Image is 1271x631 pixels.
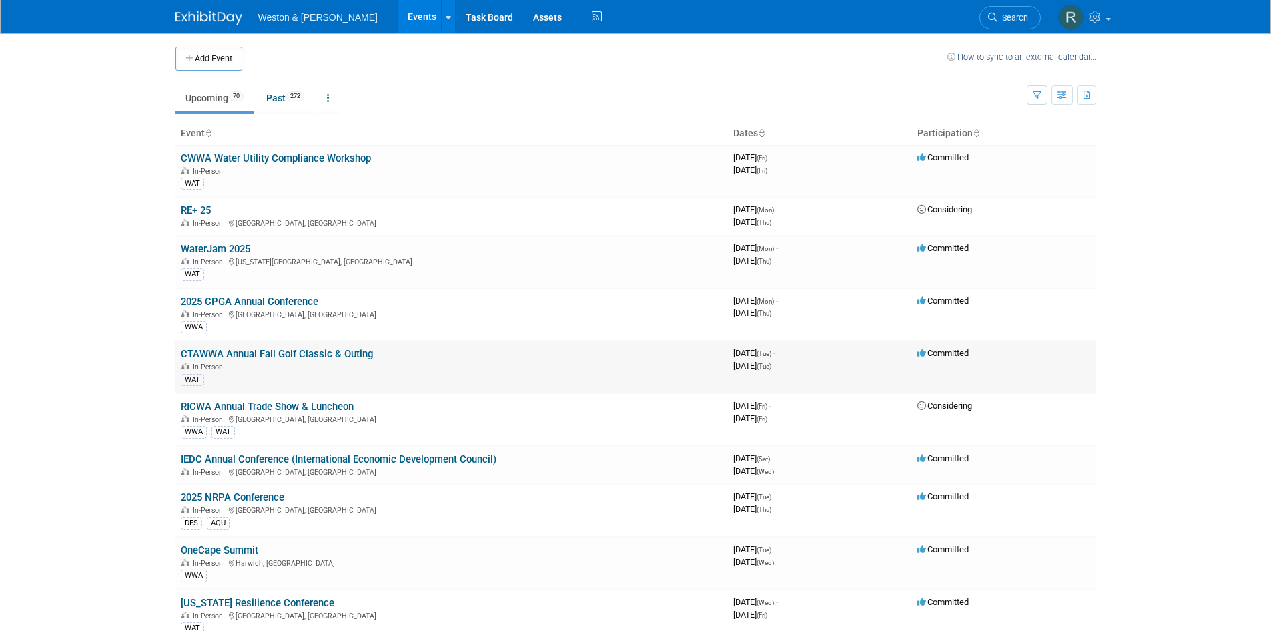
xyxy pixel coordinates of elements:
[175,47,242,71] button: Add Event
[181,363,189,369] img: In-Person Event
[181,374,204,386] div: WAT
[193,310,227,319] span: In-Person
[733,348,775,358] span: [DATE]
[733,217,771,227] span: [DATE]
[917,348,969,358] span: Committed
[733,243,778,253] span: [DATE]
[181,268,204,280] div: WAT
[733,491,775,501] span: [DATE]
[733,557,774,567] span: [DATE]
[757,455,770,463] span: (Sat)
[757,506,771,513] span: (Thu)
[733,597,778,607] span: [DATE]
[733,504,771,514] span: [DATE]
[912,122,1096,145] th: Participation
[181,570,207,582] div: WWA
[181,557,723,568] div: Harwich, [GEOGRAPHIC_DATA]
[757,468,774,475] span: (Wed)
[181,453,496,465] a: IEDC Annual Conference (International Economic Development Council)
[733,165,767,175] span: [DATE]
[776,204,778,214] span: -
[175,85,254,111] a: Upcoming70
[979,6,1041,29] a: Search
[181,243,250,255] a: WaterJam 2025
[1058,5,1084,30] img: Raju Vasamsetti
[181,597,334,609] a: [US_STATE] Resilience Conference
[733,413,767,423] span: [DATE]
[728,122,912,145] th: Dates
[193,468,227,477] span: In-Person
[757,154,767,162] span: (Fri)
[193,219,227,228] span: In-Person
[917,491,969,501] span: Committed
[917,597,969,607] span: Committed
[193,559,227,568] span: In-Person
[757,612,767,619] span: (Fri)
[973,128,979,138] a: Sort by Participation Type
[947,52,1096,62] a: How to sync to an external calendar...
[757,206,774,214] span: (Mon)
[193,167,227,176] span: In-Person
[193,612,227,620] span: In-Person
[181,219,189,226] img: In-Person Event
[757,493,771,501] span: (Tue)
[181,413,723,424] div: [GEOGRAPHIC_DATA], [GEOGRAPHIC_DATA]
[733,453,774,463] span: [DATE]
[733,308,771,318] span: [DATE]
[211,426,235,438] div: WAT
[181,321,207,333] div: WWA
[181,258,189,264] img: In-Person Event
[205,128,211,138] a: Sort by Event Name
[181,610,723,620] div: [GEOGRAPHIC_DATA], [GEOGRAPHIC_DATA]
[181,612,189,618] img: In-Person Event
[181,415,189,422] img: In-Person Event
[258,12,378,23] span: Weston & [PERSON_NAME]
[758,128,765,138] a: Sort by Start Date
[773,544,775,554] span: -
[917,152,969,162] span: Committed
[181,152,371,164] a: CWWA Water Utility Compliance Workshop
[757,310,771,317] span: (Thu)
[757,415,767,423] span: (Fri)
[773,491,775,501] span: -
[286,91,304,101] span: 272
[181,310,189,317] img: In-Person Event
[181,559,189,566] img: In-Person Event
[776,243,778,253] span: -
[181,296,318,308] a: 2025 CPGA Annual Conference
[193,506,227,515] span: In-Person
[181,544,258,556] a: OneCape Summit
[757,167,767,174] span: (Fri)
[776,597,778,607] span: -
[193,258,227,266] span: In-Person
[193,415,227,424] span: In-Person
[917,453,969,463] span: Committed
[776,296,778,306] span: -
[181,468,189,475] img: In-Person Event
[733,544,775,554] span: [DATE]
[733,610,767,620] span: [DATE]
[757,350,771,357] span: (Tue)
[733,296,778,306] span: [DATE]
[181,401,354,413] a: RICWA Annual Trade Show & Luncheon
[733,466,774,476] span: [DATE]
[181,466,723,477] div: [GEOGRAPHIC_DATA], [GEOGRAPHIC_DATA]
[181,517,202,530] div: DES
[733,256,771,266] span: [DATE]
[181,308,723,319] div: [GEOGRAPHIC_DATA], [GEOGRAPHIC_DATA]
[917,204,972,214] span: Considering
[207,517,230,530] div: AQU
[997,13,1028,23] span: Search
[733,152,771,162] span: [DATE]
[181,256,723,266] div: [US_STATE][GEOGRAPHIC_DATA], [GEOGRAPHIC_DATA]
[175,11,242,25] img: ExhibitDay
[757,403,767,410] span: (Fri)
[757,258,771,265] span: (Thu)
[757,245,774,252] span: (Mon)
[181,426,207,438] div: WWA
[181,491,284,503] a: 2025 NRPA Conference
[769,152,771,162] span: -
[757,219,771,226] span: (Thu)
[917,243,969,253] span: Committed
[757,363,771,370] span: (Tue)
